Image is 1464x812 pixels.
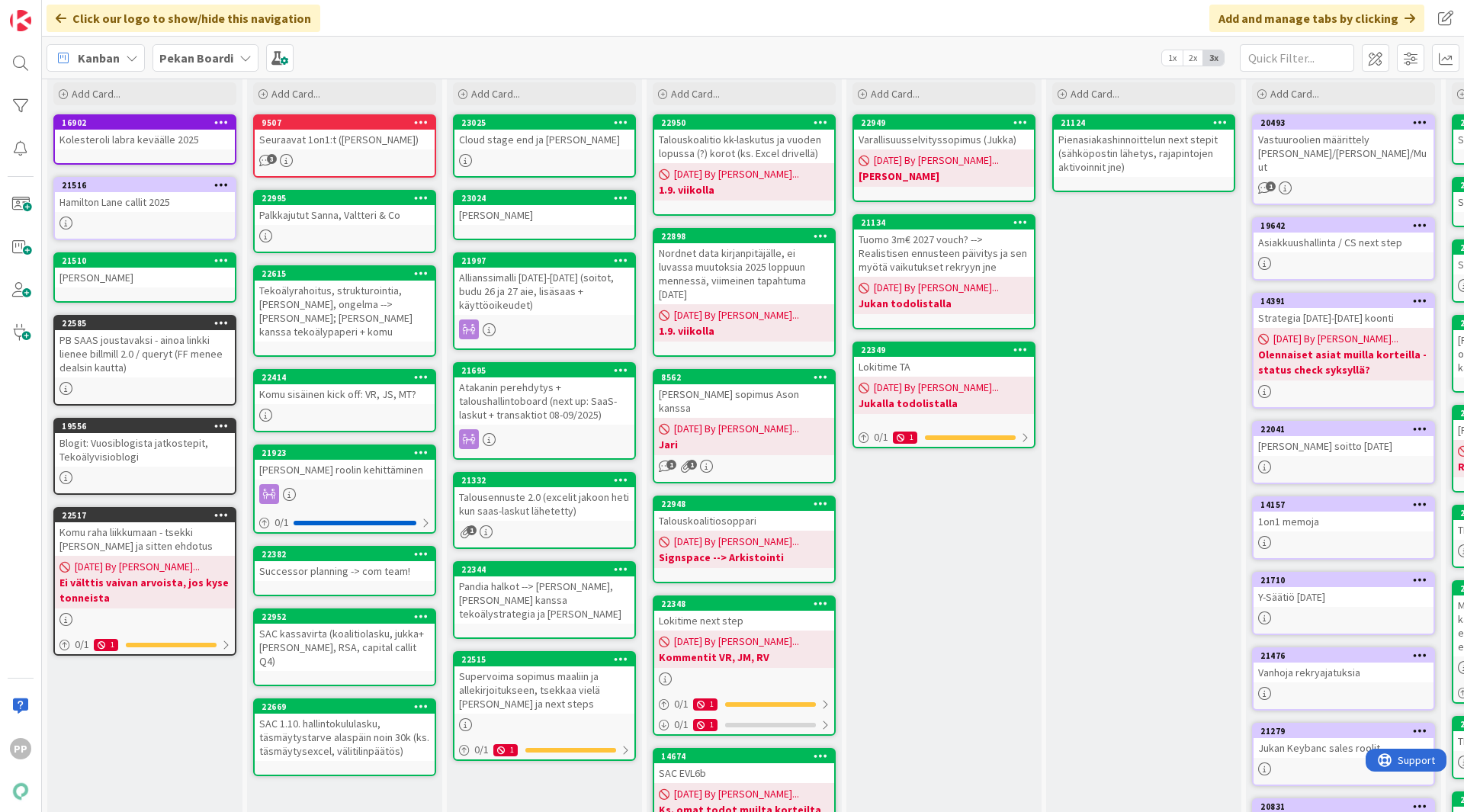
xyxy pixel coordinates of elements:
[1252,114,1435,205] a: 20493Vastuuroolien määrittely [PERSON_NAME]/[PERSON_NAME]/Muut
[55,178,235,212] div: 21516Hamilton Lane callit 2025
[854,343,1034,357] div: 22349
[854,229,1034,277] div: Tuomo 3m€ 2027 vouch? --> Realistisen ennusteen päivitys ja sen myötä vaikutukset rekryyn jne
[861,117,1034,128] div: 22949
[62,318,235,329] div: 22585
[471,87,520,101] span: Add Card...
[654,130,834,163] div: Talouskoalitio kk-laskutus ja vuoden lopussa (?) korot (ks. Excel drivellä)
[852,342,1035,448] a: 22349Lokitime TA[DATE] By [PERSON_NAME]...Jukalla todolistalla0/11
[1252,723,1435,786] a: 21279Jukan Keybanc sales roolit
[53,252,236,303] a: 21510[PERSON_NAME]
[262,193,435,204] div: 22995
[255,116,435,130] div: 9507
[674,307,799,323] span: [DATE] By [PERSON_NAME]...
[454,364,634,377] div: 21695
[454,653,634,714] div: 22515Supervoima sopimus maaliin ja allekirjoitukseen, tsekkaa vielä [PERSON_NAME] ja next steps
[53,177,236,240] a: 21516Hamilton Lane callit 2025
[255,191,435,205] div: 22995
[861,217,1034,228] div: 21134
[1273,331,1398,347] span: [DATE] By [PERSON_NAME]...
[653,114,836,216] a: 22950Talouskoalitio kk-laskutus ja vuoden lopussa (?) korot (ks. Excel drivellä)[DATE] By [PERSON...
[653,595,836,736] a: 22348Lokitime next step[DATE] By [PERSON_NAME]...Kommentit VR, JM, RV0/110/11
[461,654,634,665] div: 22515
[659,182,830,197] b: 1.9. viikolla
[1240,44,1354,72] input: Quick Filter...
[10,781,31,802] img: avatar
[654,384,834,418] div: [PERSON_NAME] sopimus Ason kanssa
[671,87,720,101] span: Add Card...
[255,610,435,671] div: 22952SAC kassavirta (koalitiolasku, jukka+[PERSON_NAME], RSA, capital callit Q4)
[687,460,697,470] span: 1
[674,634,799,650] span: [DATE] By [PERSON_NAME]...
[262,448,435,458] div: 21923
[1254,294,1433,308] div: 14391
[1260,801,1433,812] div: 20831
[55,268,235,287] div: [PERSON_NAME]
[453,651,636,761] a: 22515Supervoima sopimus maaliin ja allekirjoitukseen, tsekkaa vielä [PERSON_NAME] ja next steps0/11
[674,786,799,802] span: [DATE] By [PERSON_NAME]...
[454,740,634,759] div: 0/11
[55,316,235,377] div: 22585PB SAAS joustavaksi - ainoa linkki lienee billmill 2.0 / queryt (FF menee dealsin kautta)
[55,509,235,522] div: 22517
[253,546,436,596] a: 22382Successor planning -> com team!
[255,267,435,342] div: 22615Tekoälyrahoitus, strukturointia, [PERSON_NAME], ongelma --> [PERSON_NAME]; [PERSON_NAME] kan...
[255,561,435,581] div: Successor planning -> com team!
[1054,130,1234,177] div: Pienasiakashinnoittelun next stepit (sähköpostin lähetys, rajapintojen aktivoinnit jne)
[255,460,435,480] div: [PERSON_NAME] roolin kehittäminen
[1061,117,1234,128] div: 21124
[274,515,289,531] span: 0 / 1
[255,446,435,480] div: 21923[PERSON_NAME] roolin kehittäminen
[253,608,436,686] a: 22952SAC kassavirta (koalitiolasku, jukka+[PERSON_NAME], RSA, capital callit Q4)
[871,87,920,101] span: Add Card...
[1254,219,1433,252] div: 19642Asiakkuushallinta / CS next step
[654,116,834,163] div: 22950Talouskoalitio kk-laskutus ja vuoden lopussa (?) korot (ks. Excel drivellä)
[255,624,435,671] div: SAC kassavirta (koalitiolasku, jukka+[PERSON_NAME], RSA, capital callit Q4)
[461,255,634,266] div: 21997
[1252,421,1435,484] a: 22041[PERSON_NAME] soitto [DATE]
[854,216,1034,277] div: 21134Tuomo 3m€ 2027 vouch? --> Realistisen ennusteen päivitys ja sen myötä vaikutukset rekryyn jne
[262,701,435,712] div: 22669
[454,191,634,205] div: 23024
[454,130,634,149] div: Cloud stage end ja [PERSON_NAME]
[255,116,435,149] div: 9507Seuraavat 1on1:t ([PERSON_NAME])
[78,49,120,67] span: Kanban
[253,114,436,178] a: 9507Seuraavat 1on1:t ([PERSON_NAME])
[255,205,435,225] div: Palkkajutut Sanna, Valtteri & Co
[654,243,834,304] div: Nordnet data kirjanpitäjälle, ei luvassa muutoksia 2025 loppuun mennessä, viimeinen tapahtuma [DATE]
[55,330,235,377] div: PB SAAS joustavaksi - ainoa linkki lienee billmill 2.0 / queryt (FF menee dealsin kautta)
[454,116,634,130] div: 23025
[1052,114,1235,192] a: 21124Pienasiakashinnoittelun next stepit (sähköpostin lähetys, rajapintojen aktivoinnit jne)
[10,10,31,31] img: Visit kanbanzone.com
[1254,308,1433,328] div: Strategia [DATE]-[DATE] koonti
[62,510,235,521] div: 22517
[1254,724,1433,738] div: 21279
[255,267,435,281] div: 22615
[666,460,676,470] span: 1
[253,369,436,432] a: 22414Komu sisäinen kick off: VR, JS, MT?
[874,280,999,296] span: [DATE] By [PERSON_NAME]...
[454,487,634,521] div: Talousennuste 2.0 (excelit jakoon heti kun saas-laskut lähetetty)
[859,168,1029,184] b: [PERSON_NAME]
[94,639,118,651] div: 1
[674,696,689,712] span: 0 / 1
[267,154,277,164] span: 3
[659,650,830,665] b: Kommentit VR, JM, RV
[1071,87,1119,101] span: Add Card...
[32,2,69,21] span: Support
[461,193,634,204] div: 23024
[55,419,235,467] div: 19556Blogit: Vuosiblogista jatkostepit, Tekoälyvisioblogi
[1260,499,1433,510] div: 14157
[453,472,636,549] a: 21332Talousennuste 2.0 (excelit jakoon heti kun saas-laskut lähetetty)
[1260,296,1433,307] div: 14391
[454,254,634,315] div: 21997Allianssimalli [DATE]-[DATE] (soitot, budu 26 ja 27 aie, lisäsaas + käyttöoikeudet)
[1260,117,1433,128] div: 20493
[55,433,235,467] div: Blogit: Vuosiblogista jatkostepit, Tekoälyvisioblogi
[854,116,1034,149] div: 22949Varallisuusselvityssopimus (Jukka)
[654,511,834,531] div: Talouskoalitiosoppari
[55,192,235,212] div: Hamilton Lane callit 2025
[1209,5,1424,32] div: Add and manage tabs by clicking
[854,216,1034,229] div: 21134
[1254,512,1433,531] div: 1on1 memoja
[859,396,1029,411] b: Jukalla todolistalla
[454,377,634,425] div: Atakanin perehdytys + taloushallintoboard (next up: SaaS-laskut + transaktiot 08-09/2025)
[454,364,634,425] div: 21695Atakanin perehdytys + taloushallintoboard (next up: SaaS-laskut + transaktiot 08-09/2025)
